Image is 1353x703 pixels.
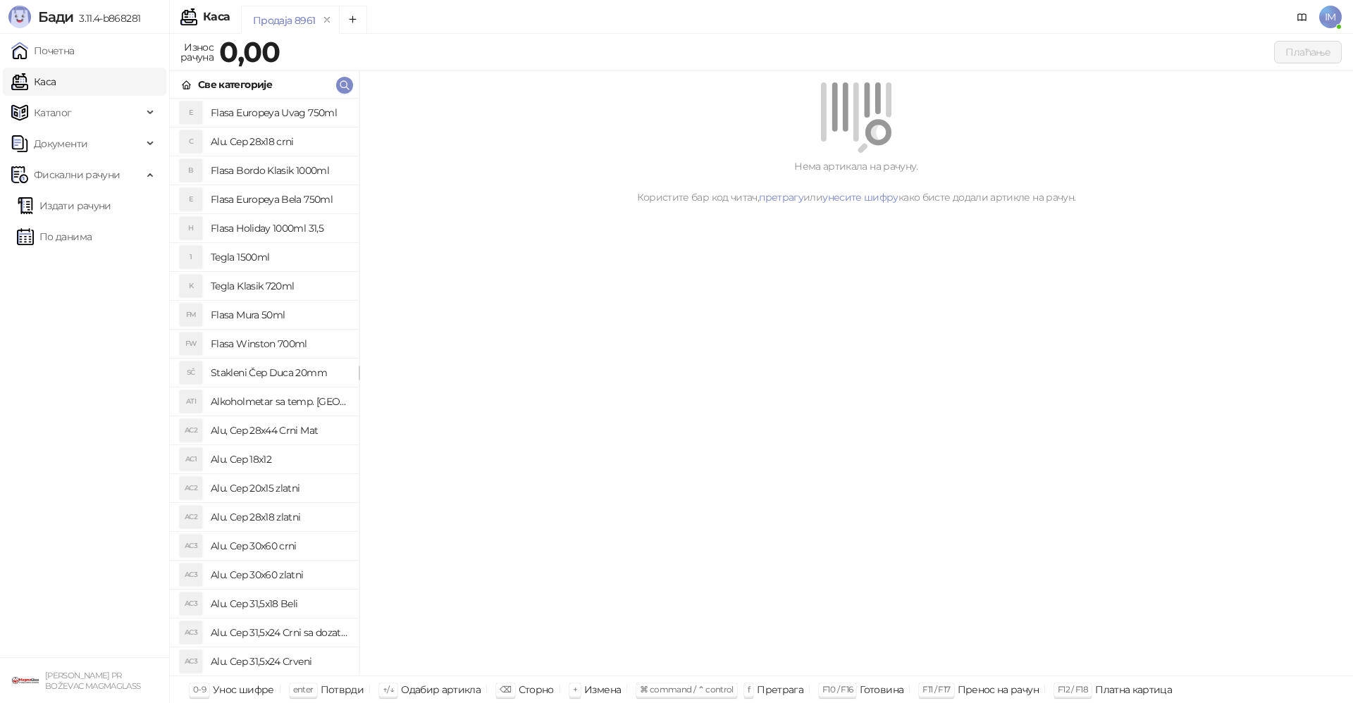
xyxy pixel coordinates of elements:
[211,188,347,211] h4: Flasa Europeya Bela 750ml
[211,506,347,528] h4: Alu. Cep 28x18 zlatni
[180,592,202,615] div: AC3
[822,684,853,695] span: F10 / F16
[180,650,202,673] div: AC3
[401,680,481,699] div: Одабир артикла
[759,191,803,204] a: претрагу
[383,684,394,695] span: ↑/↓
[211,275,347,297] h4: Tegla Klasik 720ml
[584,680,621,699] div: Измена
[180,361,202,384] div: SČ
[180,621,202,644] div: AC3
[11,68,56,96] a: Каса
[8,6,31,28] img: Logo
[178,38,216,66] div: Износ рачуна
[180,390,202,413] div: ATI
[253,13,315,28] div: Продаја 8961
[180,564,202,586] div: AC3
[211,621,347,644] h4: Alu. Cep 31,5x24 Crni sa dozatorom
[339,6,367,34] button: Add tab
[180,477,202,499] div: AC2
[321,680,364,699] div: Потврди
[822,191,898,204] a: унесите шифру
[17,223,92,251] a: По данима
[757,680,803,699] div: Претрага
[211,650,347,673] h4: Alu. Cep 31,5x24 Crveni
[38,8,73,25] span: Бади
[1291,6,1314,28] a: Документација
[180,188,202,211] div: E
[922,684,950,695] span: F11 / F17
[211,217,347,239] h4: Flasa Holiday 1000ml 31,5
[748,684,750,695] span: f
[640,684,734,695] span: ⌘ command / ⌃ control
[211,390,347,413] h4: Alkoholmetar sa temp. [GEOGRAPHIC_DATA]
[11,666,39,695] img: 64x64-companyLogo-1893ffd3-f8d7-40ed-872e-741d608dc9d9.png
[180,101,202,124] div: E
[203,11,230,23] div: Каса
[34,99,72,127] span: Каталог
[1274,41,1342,63] button: Плаћање
[219,35,280,69] strong: 0,00
[180,506,202,528] div: AC2
[211,101,347,124] h4: Flasa Europeya Uvag 750ml
[17,192,111,220] a: Издати рачуни
[180,246,202,268] div: 1
[180,535,202,557] div: AC3
[211,564,347,586] h4: Alu. Cep 30x60 zlatni
[180,159,202,182] div: B
[34,161,120,189] span: Фискални рачуни
[211,419,347,442] h4: Alu, Cep 28x44 Crni Mat
[1058,684,1088,695] span: F12 / F18
[376,158,1336,205] div: Нема артикала на рачуну. Користите бар код читач, или како бисте додали артикле на рачун.
[180,448,202,471] div: AC1
[211,130,347,153] h4: Alu. Cep 28x18 crni
[211,448,347,471] h4: Alu. Cep 18x12
[180,130,202,153] div: C
[1319,6,1342,28] span: IM
[193,684,206,695] span: 0-9
[211,361,347,384] h4: Stakleni Čep Duca 20mm
[180,304,202,326] div: FM
[180,332,202,355] div: FW
[958,680,1039,699] div: Пренос на рачун
[180,217,202,239] div: H
[211,246,347,268] h4: Tegla 1500ml
[198,77,272,92] div: Све категорије
[500,684,511,695] span: ⌫
[45,671,140,691] small: [PERSON_NAME] PR BOŽEVAC MAGMAGLASS
[180,275,202,297] div: K
[519,680,554,699] div: Сторно
[34,130,87,158] span: Документи
[180,419,202,442] div: AC2
[860,680,903,699] div: Готовина
[211,304,347,326] h4: Flasa Mura 50ml
[211,332,347,355] h4: Flasa Winston 700ml
[211,592,347,615] h4: Alu. Cep 31,5x18 Beli
[211,535,347,557] h4: Alu. Cep 30x60 crni
[11,37,75,65] a: Почетна
[318,14,336,26] button: remove
[211,477,347,499] h4: Alu. Cep 20x15 zlatni
[213,680,274,699] div: Унос шифре
[573,684,577,695] span: +
[293,684,314,695] span: enter
[170,99,359,676] div: grid
[1095,680,1172,699] div: Платна картица
[211,159,347,182] h4: Flasa Bordo Klasik 1000ml
[73,12,140,25] span: 3.11.4-b868281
